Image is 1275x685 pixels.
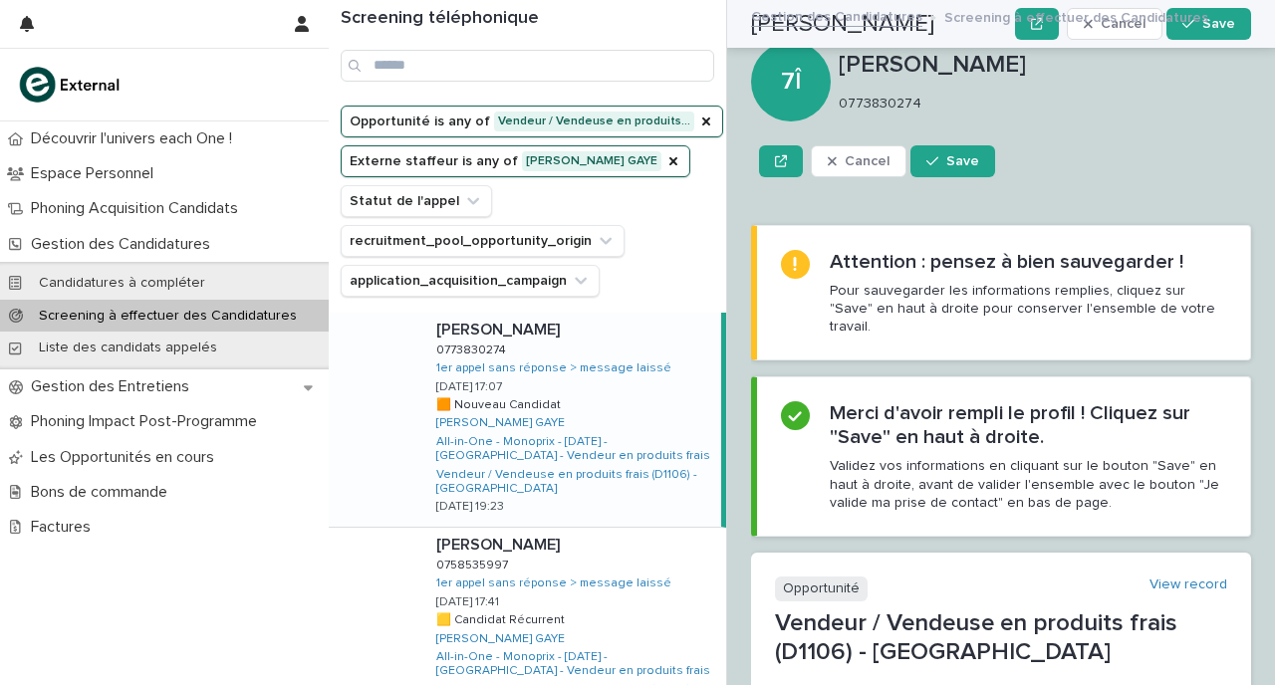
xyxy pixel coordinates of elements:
button: Save [910,145,995,177]
p: Espace Personnel [23,164,169,183]
p: 🟨 Candidat Récurrent [436,609,569,627]
p: [PERSON_NAME] [839,51,1251,80]
a: 1er appel sans réponse > message laissé [436,576,671,590]
p: [DATE] 19:23 [436,500,504,514]
a: View record [1149,576,1227,593]
p: Gestion des Entretiens [23,377,205,396]
p: Factures [23,518,107,537]
a: Vendeur / Vendeuse en produits frais (D1106) - [GEOGRAPHIC_DATA] [436,468,713,497]
span: Cancel [845,154,890,168]
button: Statut de l'appel [341,185,492,217]
p: 0758535997 [436,555,512,572]
p: [DATE] 17:07 [436,380,502,394]
p: Validez vos informations en cliquant sur le bouton "Save" en haut à droite, avant de valider l'en... [830,457,1226,512]
img: bc51vvfgR2QLHU84CWIQ [16,65,126,105]
p: Vendeur / Vendeuse en produits frais (D1106) - [GEOGRAPHIC_DATA] [775,609,1227,667]
input: Search [341,50,714,82]
p: Gestion des Candidatures [23,235,226,254]
h2: Merci d'avoir rempli le profil ! Cliquez sur "Save" en haut à droite. [830,401,1226,449]
button: Cancel [811,145,906,177]
h1: Screening téléphonique [341,8,714,30]
p: Candidatures à compléter [23,275,221,292]
a: All-in-One - Monoprix - [DATE] - [GEOGRAPHIC_DATA] - Vendeur en produits frais [436,650,718,679]
button: application_acquisition_campaign [341,265,600,297]
p: Bons de commande [23,483,183,502]
p: [PERSON_NAME] [436,532,564,555]
p: Phoning Acquisition Candidats [23,199,254,218]
span: Save [946,154,979,168]
p: Screening à effectuer des Candidatures [944,5,1208,27]
p: 0773830274 [839,96,1243,113]
p: Screening à effectuer des Candidatures [23,308,313,325]
a: [PERSON_NAME][PERSON_NAME] 07738302740773830274 1er appel sans réponse > message laissé [DATE] 17... [329,313,726,528]
p: 0773830274 [436,340,510,357]
h2: Attention : pensez à bien sauvegarder ! [830,250,1183,274]
button: Opportunité [341,106,723,137]
p: Liste des candidats appelés [23,340,233,356]
p: 🟧 Nouveau Candidat [436,394,565,412]
a: 1er appel sans réponse > message laissé [436,361,671,375]
button: Externe staffeur [341,145,690,177]
p: Les Opportunités en cours [23,448,230,467]
a: Gestion des Candidatures [751,4,922,27]
p: Découvrir l'univers each One ! [23,129,248,148]
p: Opportunité [775,576,868,601]
a: [PERSON_NAME] GAYE [436,416,565,430]
p: Pour sauvegarder les informations remplies, cliquez sur "Save" en haut à droite pour conserver l'... [830,282,1226,337]
p: [DATE] 17:41 [436,595,499,609]
a: [PERSON_NAME] GAYE [436,632,565,646]
button: recruitment_pool_opportunity_origin [341,225,625,257]
p: [PERSON_NAME] [436,317,564,340]
a: All-in-One - Monoprix - [DATE] - [GEOGRAPHIC_DATA] - Vendeur en produits frais [436,435,713,464]
p: Phoning Impact Post-Programme [23,412,273,431]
